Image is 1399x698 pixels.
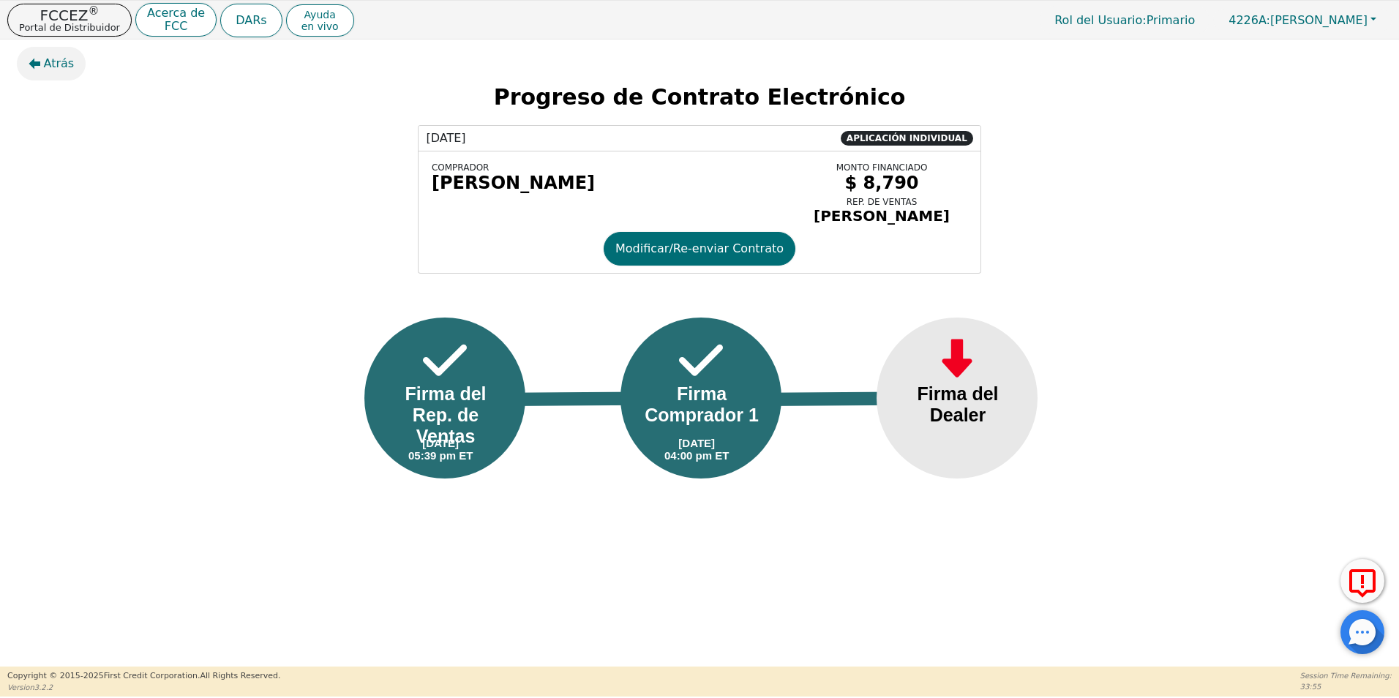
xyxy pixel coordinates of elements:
[147,20,205,32] p: FCC
[1300,670,1392,681] p: Session Time Remaining:
[423,335,467,386] img: Frame
[935,335,979,386] img: Frame
[220,4,282,37] button: DARs
[386,383,505,447] div: Firma del Rep. de Ventas
[408,437,473,462] div: [DATE] 05:39 pm ET
[899,383,1017,426] div: Firma del Dealer
[7,682,280,693] p: Version 3.2.2
[796,162,967,173] div: MONTO FINANCIADO
[19,23,120,32] p: Portal de Distribuidor
[841,131,973,146] span: APLICACIÓN INDIVIDUAL
[426,130,465,147] span: [DATE]
[1229,13,1368,27] span: [PERSON_NAME]
[796,207,967,225] div: [PERSON_NAME]
[642,383,761,426] div: Firma Comprador 1
[1300,681,1392,692] p: 33:55
[432,173,785,193] div: [PERSON_NAME]
[19,8,120,23] p: FCCEZ
[1054,13,1146,27] span: Rol del Usuario :
[760,391,914,406] img: Line
[679,335,723,386] img: Frame
[1229,13,1270,27] span: 4226A:
[44,55,75,72] span: Atrás
[7,670,280,683] p: Copyright © 2015- 2025 First Credit Corporation.
[796,197,967,207] div: REP. DE VENTAS
[432,162,785,173] div: COMPRADOR
[17,84,1383,110] h2: Progreso de Contrato Electrónico
[796,173,967,193] div: $ 8,790
[200,671,280,680] span: All Rights Reserved.
[604,232,795,266] button: Modificar/Re-enviar Contrato
[1040,6,1209,34] p: Primario
[17,47,86,80] button: Atrás
[664,437,729,462] div: [DATE] 04:00 pm ET
[1213,9,1392,31] button: 4226A:[PERSON_NAME]
[7,4,132,37] button: FCCEZ®Portal de Distribuidor
[1040,6,1209,34] a: Rol del Usuario:Primario
[504,391,658,406] img: Line
[147,7,205,19] p: Acerca de
[1340,559,1384,603] button: Reportar Error a FCC
[301,9,339,20] span: Ayuda
[301,20,339,32] span: en vivo
[286,4,354,37] button: Ayudaen vivo
[88,4,99,18] sup: ®
[135,3,217,37] button: Acerca deFCC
